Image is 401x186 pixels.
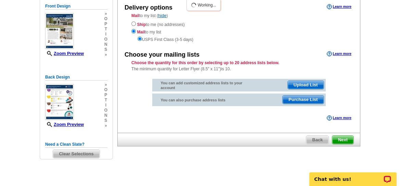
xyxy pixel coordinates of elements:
[104,103,107,108] span: i
[104,11,107,16] span: »
[45,74,107,81] h5: Back Design
[158,13,167,18] a: hide
[104,92,107,98] span: p
[118,60,360,72] div: The minimum quantity for Letter Flyer (8.5" x 11")is 10.
[45,51,84,56] a: Zoom Preview
[104,27,107,32] span: t
[104,47,107,52] span: s
[191,2,196,8] img: loading...
[53,150,99,158] span: Clear Selections
[131,20,346,43] div: to me (no addresses) to my list
[306,136,328,144] span: Back
[288,81,324,89] span: Upload List
[306,135,329,144] a: Back
[104,16,107,22] span: o
[283,96,323,104] span: Purchase List
[118,13,360,43] div: to my list ( )
[131,35,346,43] div: USPS First Class (3-5 days)
[327,51,351,57] a: Learn more
[104,52,107,57] span: »
[131,60,279,65] strong: Choose the quantity for this order by selecting up to 20 address lists below.
[125,3,172,12] div: Delivery options
[327,115,351,121] a: Learn more
[327,4,351,10] a: Learn more
[104,108,107,113] span: o
[104,98,107,103] span: t
[152,79,251,92] div: You can add customized address lists to your account
[137,30,145,34] strong: Mail
[152,94,251,104] div: You can also purchase address lists
[104,118,107,123] span: s
[45,13,74,49] img: small-thumb.jpg
[104,22,107,27] span: p
[131,13,139,18] strong: Mail
[104,37,107,42] span: o
[45,141,107,148] h5: Need a Clean Slate?
[137,22,146,27] strong: Ship
[45,122,84,127] a: Zoom Preview
[104,82,107,87] span: »
[104,123,107,128] span: »
[125,51,199,59] div: Choose your mailing lists
[104,32,107,37] span: i
[104,87,107,92] span: o
[104,42,107,47] span: n
[104,113,107,118] span: n
[45,3,107,10] h5: Front Design
[305,164,401,186] iframe: LiveChat chat widget
[45,84,74,120] img: small-thumb.jpg
[332,136,353,144] span: Next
